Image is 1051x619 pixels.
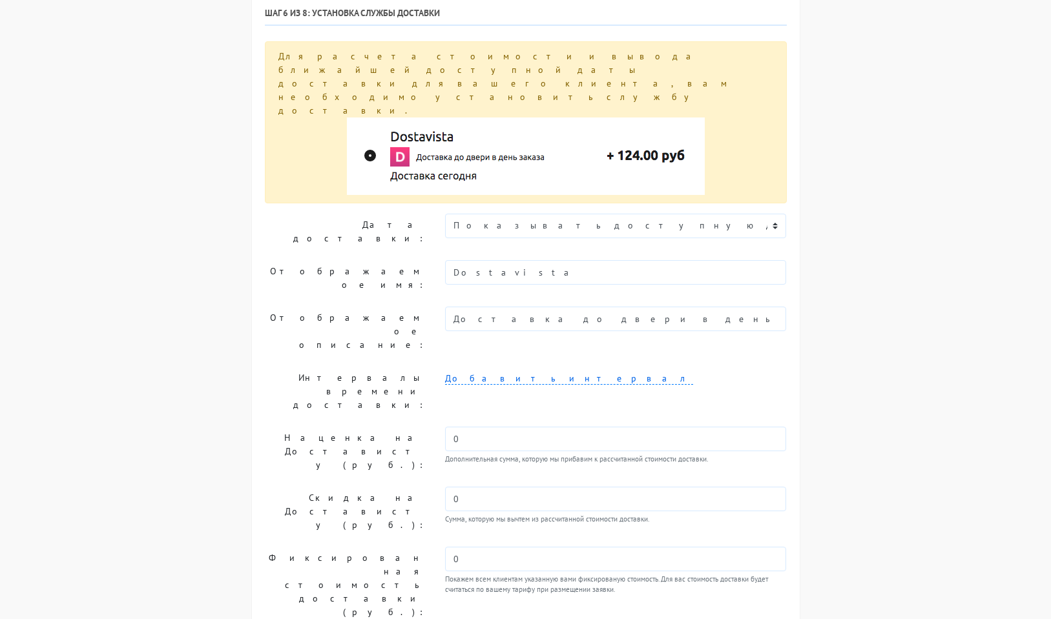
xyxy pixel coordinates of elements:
label: Отображаемое имя: [255,260,435,296]
label: Дата доставки: [255,214,435,250]
small: Дополнительная сумма, которую мы прибавим к рассчитанной стоимости доставки. [445,454,787,465]
h6: Шаг 6 из 8: Установка службы доставки [265,8,787,25]
a: Добавить интервал [445,372,693,385]
label: Интервалы времени доставки: [255,367,435,416]
small: Покажем всем клиентам указанную вами фиксированую стоимость. Для вас стоимость доставки будет счи... [445,574,787,596]
div: Для расчета стоимости и вывода ближайшей доступной даты доставки для вашего клиента, вам необходи... [265,41,787,203]
label: Отображаемое описание: [255,307,435,356]
label: Скидка на Достависту (руб.): [255,487,435,536]
label: Наценка на Достависту (руб.): [255,427,435,476]
small: Сумма, которую мы вычтем из рассчитанной стоимости доставки. [445,514,787,525]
